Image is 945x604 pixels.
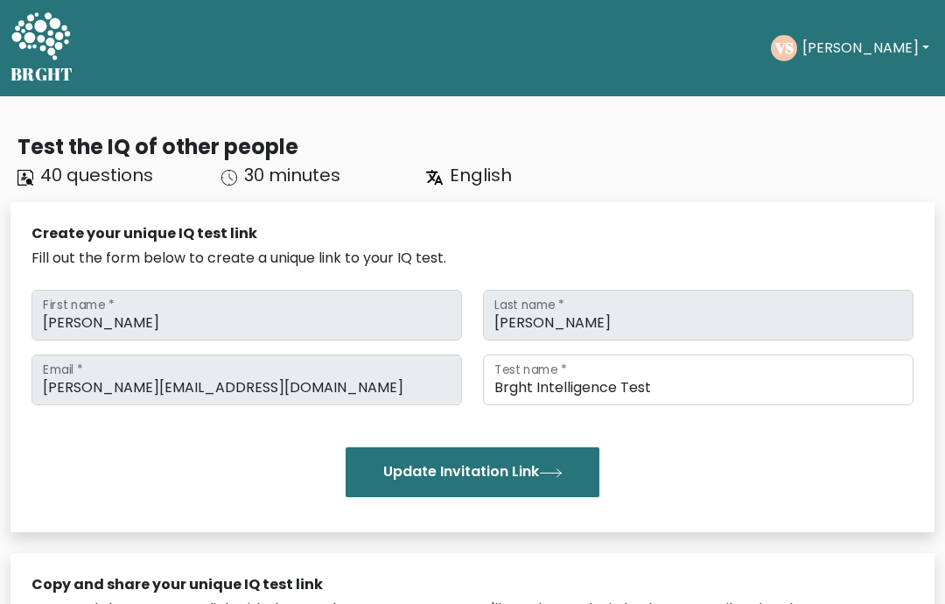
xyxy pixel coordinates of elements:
span: 40 questions [40,163,153,187]
div: Test the IQ of other people [17,131,934,162]
input: Test name [483,355,913,405]
button: Update Invitation Link [346,447,599,496]
div: Fill out the form below to create a unique link to your IQ test. [31,248,913,269]
div: Copy and share your unique IQ test link [31,574,913,595]
h5: BRGHT [10,64,73,85]
input: Last name [483,290,913,341]
button: [PERSON_NAME] [797,37,934,60]
span: 30 minutes [244,163,340,187]
span: English [450,163,512,187]
div: Create your unique IQ test link [31,223,913,244]
input: Email [31,355,462,405]
input: First name [31,290,462,341]
a: BRGHT [10,7,73,89]
text: VS [773,38,793,58]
